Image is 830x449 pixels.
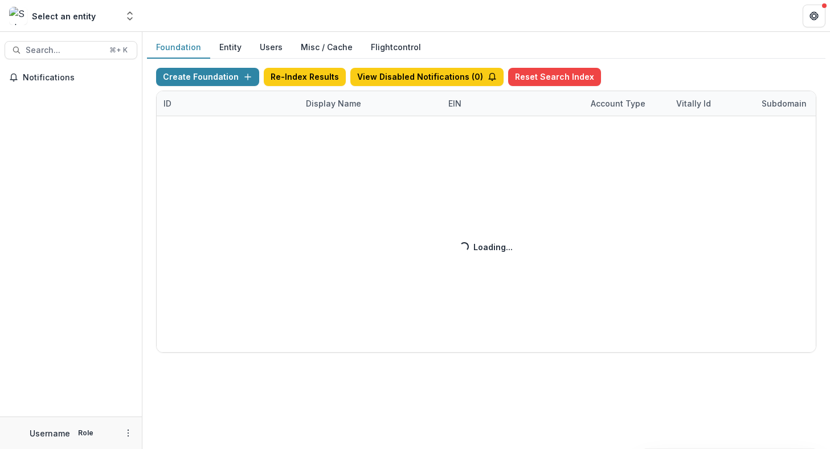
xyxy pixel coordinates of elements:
[30,427,70,439] p: Username
[5,68,137,87] button: Notifications
[292,36,362,59] button: Misc / Cache
[32,10,96,22] div: Select an entity
[803,5,825,27] button: Get Help
[121,426,135,440] button: More
[210,36,251,59] button: Entity
[26,46,103,55] span: Search...
[23,73,133,83] span: Notifications
[5,41,137,59] button: Search...
[107,44,130,56] div: ⌘ + K
[122,5,138,27] button: Open entity switcher
[75,428,97,438] p: Role
[9,7,27,25] img: Select an entity
[371,41,421,53] a: Flightcontrol
[147,36,210,59] button: Foundation
[251,36,292,59] button: Users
